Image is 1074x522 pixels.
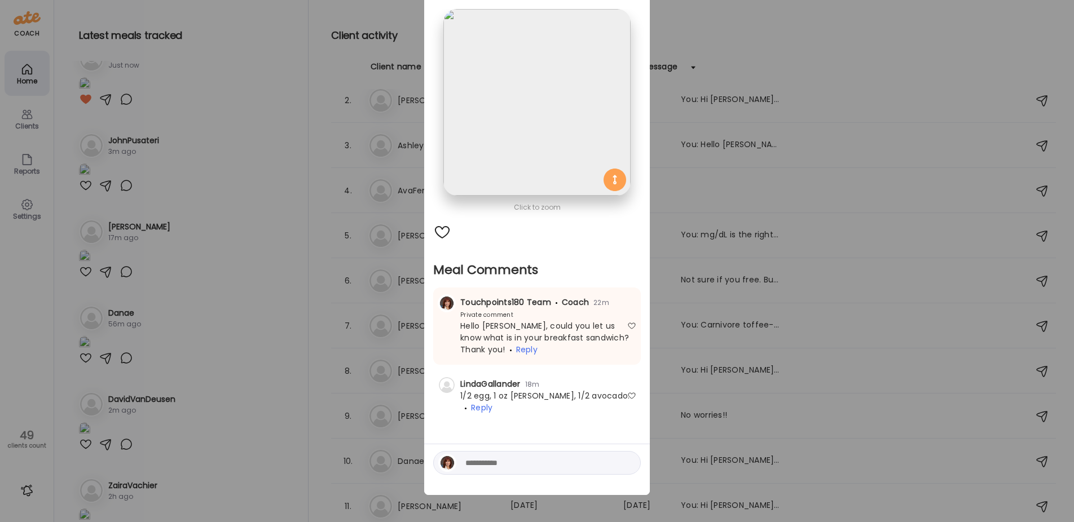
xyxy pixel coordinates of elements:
[433,262,641,278] h2: Meal Comments
[460,320,629,355] span: Hello [PERSON_NAME], could you let us know what is in your breakfast sandwich? Thank you!
[443,9,630,196] img: images%2FJtQsdcXOJDXDzeIq3bKIlVjQ7Xe2%2Fl60LYtHEZHssM9BPmdDk%2Fivu51TfxRViierKyUy7b_1080
[439,455,455,471] img: avatars%2FVgMyOcVd4Yg9hlzjorsLrseI4Hn1
[471,402,492,413] span: Reply
[438,311,513,319] div: Private comment
[516,344,538,355] span: Reply
[439,295,455,311] img: avatars%2FVgMyOcVd4Yg9hlzjorsLrseI4Hn1
[521,379,540,389] span: 18m
[439,377,455,393] img: bg-avatar-default.svg
[460,378,521,390] span: LindaGallander
[433,201,641,214] div: Click to zoom
[589,298,609,307] span: 22m
[460,297,589,308] span: Touchpoints180 Team Coach
[460,390,630,401] span: 1/2 egg, 1 oz [PERSON_NAME], 1/2 avocado.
